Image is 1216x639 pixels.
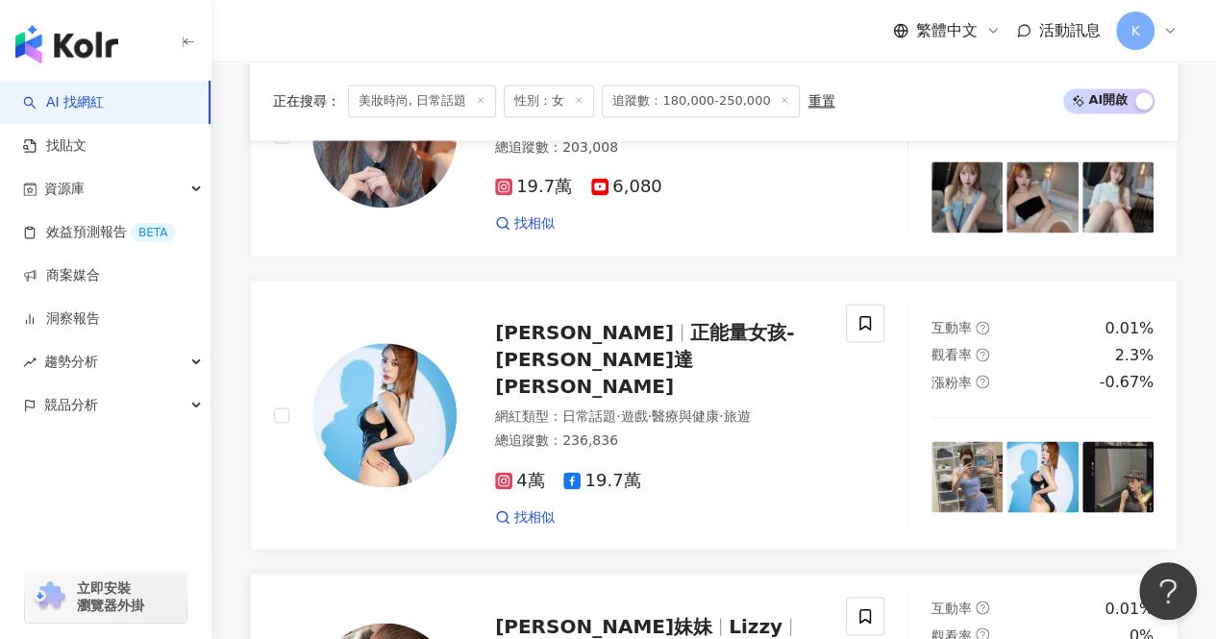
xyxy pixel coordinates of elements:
img: post-image [1082,441,1154,512]
span: 正能量女孩-[PERSON_NAME]達[PERSON_NAME] [495,321,794,398]
img: KOL Avatar [312,343,457,487]
img: post-image [1006,161,1078,233]
div: 網紅類型 ： [495,407,823,427]
span: · [616,408,620,424]
span: 互動率 [931,600,972,615]
span: rise [23,356,37,369]
div: 2.3% [1114,345,1154,366]
span: 找相似 [514,507,555,527]
span: 找相似 [514,214,555,233]
iframe: Help Scout Beacon - Open [1139,562,1197,620]
span: 追蹤數：180,000-250,000 [602,85,800,117]
span: 旅遊 [723,408,750,424]
span: 立即安裝 瀏覽器外掛 [77,579,144,614]
span: question-circle [976,321,989,334]
span: 美妝時尚, 日常話題 [348,85,496,117]
span: 資源庫 [44,167,85,210]
span: 19.7萬 [563,470,640,490]
div: 重置 [807,93,834,109]
span: 競品分析 [44,383,98,427]
span: 4萬 [495,470,544,490]
a: KOL Avatar[PERSON_NAME]正能量女孩-[PERSON_NAME]達[PERSON_NAME]網紅類型：日常話題·遊戲·醫療與健康·旅遊總追蹤數：236,8364萬19.7萬找... [250,280,1178,550]
span: K [1130,20,1139,41]
span: 遊戲 [620,408,647,424]
span: question-circle [976,601,989,614]
img: post-image [1006,441,1078,512]
div: 總追蹤數 ： 203,008 [495,138,823,158]
span: 漲粉率 [931,375,972,390]
a: 找相似 [495,214,555,233]
img: chrome extension [31,581,68,612]
span: [PERSON_NAME] [495,321,674,344]
a: 效益預測報告BETA [23,223,175,242]
span: question-circle [976,348,989,361]
div: 0.01% [1104,318,1154,339]
span: 繁體中文 [916,20,978,41]
span: [PERSON_NAME]妹妹 [495,614,712,637]
span: · [647,408,651,424]
span: 活動訊息 [1039,21,1101,39]
a: 洞察報告 [23,309,100,329]
div: 總追蹤數 ： 236,836 [495,431,823,451]
span: 正在搜尋 ： [273,93,340,109]
span: 性別：女 [504,85,594,117]
span: 觀看率 [931,347,972,362]
img: post-image [1082,161,1154,233]
span: 日常話題 [562,408,616,424]
span: question-circle [976,375,989,388]
a: 找相似 [495,507,555,527]
a: 商案媒合 [23,266,100,285]
div: 0.01% [1104,598,1154,619]
a: 找貼文 [23,136,87,156]
span: · [719,408,723,424]
span: 6,080 [591,177,662,197]
img: logo [15,25,118,63]
a: chrome extension立即安裝 瀏覽器外掛 [25,571,186,623]
span: Lizzy [729,614,782,637]
div: -0.67% [1099,372,1154,393]
span: 19.7萬 [495,177,572,197]
span: 互動率 [931,320,972,335]
span: 趨勢分析 [44,340,98,383]
img: post-image [931,441,1003,512]
a: searchAI 找網紅 [23,93,104,112]
img: post-image [931,161,1003,233]
span: 醫療與健康 [652,408,719,424]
